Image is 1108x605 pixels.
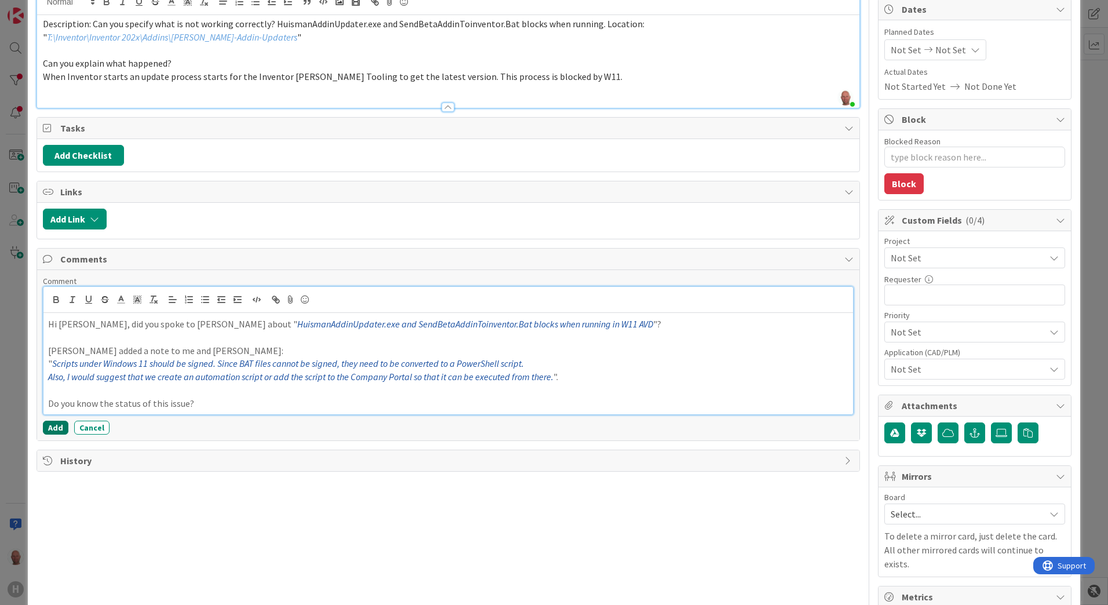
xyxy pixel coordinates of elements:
[47,31,297,43] em: T:\Inventor\Inventor 202x\Addins\[PERSON_NAME]-Addin-Updaters
[24,2,53,16] span: Support
[884,136,941,147] label: Blocked Reason
[884,493,905,501] span: Board
[884,173,924,194] button: Block
[297,318,653,330] em: HuismanAddinUpdater.exe and SendBetaAddinToinventor.Bat blocks when running in W11 AVD
[902,2,1050,16] span: Dates
[43,209,107,229] button: Add Link
[837,89,854,105] img: OiA40jCcrAiXmSCZ6unNR8czeGfRHk2b.jpg
[935,43,966,57] span: Not Set
[52,358,524,369] em: Scripts under Windows 11 should be signed. Since BAT files cannot be signed, they need to be conv...
[60,454,839,468] span: History
[43,18,644,30] span: Description: Can you specify what is not working correctly? HuismanAddinUpdater.exe and SendBetaA...
[891,43,921,57] span: Not Set
[48,397,848,410] p: Do you know the status of this issue?
[965,214,985,226] span: ( 0/4 )
[884,311,1065,319] div: Priority
[902,112,1050,126] span: Block
[297,31,301,43] span: "
[902,469,1050,483] span: Mirrors
[43,276,76,286] span: Comment
[891,324,1039,340] span: Not Set
[43,57,172,69] span: Can you explain what happened?
[74,421,110,435] button: Cancel
[964,79,1016,93] span: Not Done Yet
[43,71,622,82] span: When Inventor starts an update process starts for the Inventor [PERSON_NAME] Tooling to get the l...
[884,26,1065,38] span: Planned Dates
[43,31,47,43] span: "
[891,362,1045,376] span: Not Set
[884,274,921,285] label: Requester
[60,121,839,135] span: Tasks
[48,371,553,382] em: Also, I would suggest that we create an automation script or add the script to the Company Portal...
[884,237,1065,245] div: Project
[43,421,68,435] button: Add
[60,252,839,266] span: Comments
[48,357,848,370] p: "
[902,213,1050,227] span: Custom Fields
[48,370,848,384] p: ".
[43,145,124,166] button: Add Checklist
[884,66,1065,78] span: Actual Dates
[60,185,839,199] span: Links
[48,344,848,358] p: [PERSON_NAME] added a note to me and [PERSON_NAME]:
[902,590,1050,604] span: Metrics
[48,318,848,331] p: Hi [PERSON_NAME], did you spoke to [PERSON_NAME] about " "?
[884,529,1065,571] p: To delete a mirror card, just delete the card. All other mirrored cards will continue to exists.
[891,250,1039,266] span: Not Set
[902,399,1050,413] span: Attachments
[884,79,946,93] span: Not Started Yet
[891,506,1039,522] span: Select...
[884,348,1065,356] div: Application (CAD/PLM)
